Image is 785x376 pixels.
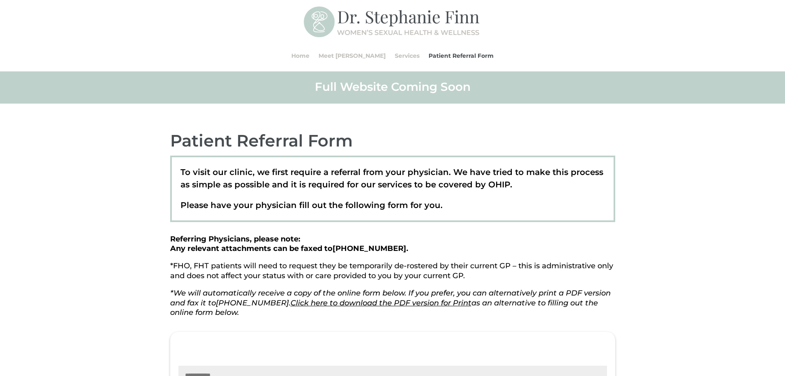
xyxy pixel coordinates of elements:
[170,289,611,317] em: *We will automatically receive a copy of the online form below. If you prefer, you can alternativ...
[333,244,406,253] span: [PHONE_NUMBER]
[170,234,408,253] strong: Referring Physicians, please note: Any relevant attachments can be faxed to .
[319,40,386,71] a: Meet [PERSON_NAME]
[291,40,309,71] a: Home
[291,298,471,307] a: Click here to download the PDF version for Print
[395,40,419,71] a: Services
[170,261,615,289] p: *FHO, FHT patients will need to request they be temporarily de-rostered by their current GP – thi...
[170,130,615,156] h2: Patient Referral Form
[180,166,605,199] p: To visit our clinic, we first require a referral from your physician. We have tried to make this ...
[170,79,615,98] h2: Full Website Coming Soon
[180,199,605,211] p: Please have your physician fill out the following form for you.
[216,298,289,307] span: [PHONE_NUMBER]
[429,40,494,71] a: Patient Referral Form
